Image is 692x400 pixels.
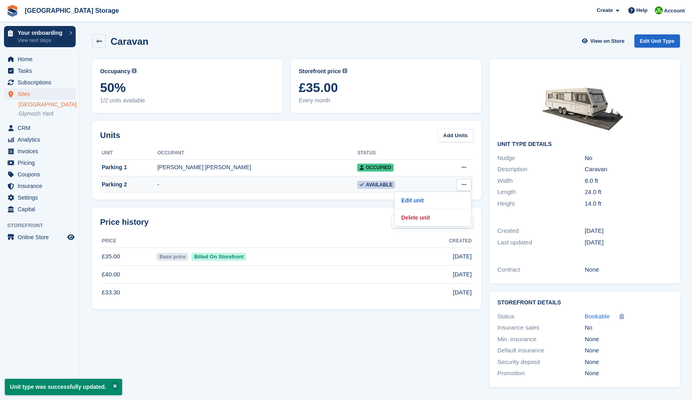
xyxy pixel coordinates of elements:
div: Nudge [497,154,585,163]
img: Andrew Lacey [655,6,663,14]
a: menu [4,146,76,157]
th: Status [357,147,437,160]
span: Every month [299,96,473,105]
a: Glymoch Yard [18,110,76,118]
th: Unit [100,147,157,160]
div: None [585,335,672,344]
a: menu [4,232,76,243]
div: Parking 1 [100,163,157,172]
a: Edit Unit Type [634,34,680,48]
td: - [157,176,357,193]
a: menu [4,192,76,203]
span: Occupied [357,164,393,172]
h2: Units [100,129,120,141]
div: Height [497,199,585,208]
span: View on Store [590,37,625,45]
div: 8.0 ft [585,176,672,186]
a: menu [4,65,76,76]
div: Promotion [497,369,585,378]
span: Base price [157,253,188,261]
div: Width [497,176,585,186]
th: Price [100,235,155,248]
div: Length [497,188,585,197]
a: [GEOGRAPHIC_DATA] [18,101,76,108]
h2: Storefront Details [497,300,672,306]
div: Contract [497,265,585,274]
span: 1/2 units available [100,96,275,105]
h2: Caravan [111,36,149,47]
span: Sites [18,88,66,100]
span: Insurance [18,180,66,192]
a: menu [4,122,76,134]
a: Delete unit [398,212,468,223]
a: Your onboarding View next steps [4,26,76,47]
img: icon-info-grey-7440780725fd019a000dd9b08b2336e03edf1995a4989e88bcd33f0948082b44.svg [342,68,347,73]
span: Home [18,54,66,65]
a: Preview store [66,232,76,242]
span: Subscriptions [18,77,66,88]
div: 14.0 ft [585,199,672,208]
img: Caravan%20-%20R.jpeg [525,67,645,135]
button: Billing Period: Every month [391,216,473,229]
div: [DATE] [585,226,672,236]
a: menu [4,169,76,180]
span: Tasks [18,65,66,76]
a: menu [4,134,76,145]
span: Analytics [18,134,66,145]
span: Created [449,237,472,244]
span: Help [636,6,648,14]
div: No [585,154,672,163]
span: Settings [18,192,66,203]
a: menu [4,54,76,65]
p: View next steps [18,37,65,44]
span: Invoices [18,146,66,157]
span: Billed On Storefront [191,253,246,261]
td: £35.00 [100,248,155,266]
div: None [585,346,672,355]
a: menu [4,77,76,88]
a: menu [4,88,76,100]
div: Min. insurance [497,335,585,344]
span: Online Store [18,232,66,243]
span: Coupons [18,169,66,180]
a: Bookable [585,312,610,321]
span: Storefront price [299,67,341,76]
div: Status [497,312,585,321]
h2: Unit Type details [497,141,672,148]
img: icon-info-grey-7440780725fd019a000dd9b08b2336e03edf1995a4989e88bcd33f0948082b44.svg [132,68,137,73]
img: stora-icon-8386f47178a22dfd0bd8f6a31ec36ba5ce8667c1dd55bd0f319d3a0aa187defe.svg [6,5,18,17]
span: Available [357,181,395,189]
div: None [585,265,672,274]
div: None [585,369,672,378]
span: Account [664,7,685,15]
div: Created [497,226,585,236]
span: £35.00 [299,80,473,95]
a: menu [4,204,76,215]
td: £33.30 [100,284,155,301]
a: Edit unit [398,195,468,206]
div: Insurance sales [497,323,585,332]
a: menu [4,180,76,192]
div: 24.0 ft [585,188,672,197]
div: None [585,358,672,367]
a: View on Store [581,34,628,48]
div: Description [497,165,585,174]
span: Bookable [585,313,610,320]
span: Create [597,6,613,14]
span: [DATE] [453,270,472,279]
span: [DATE] [453,252,472,261]
div: Security deposit [497,358,585,367]
div: Caravan [585,165,672,174]
span: CRM [18,122,66,134]
div: Parking 2 [100,180,157,189]
td: £40.00 [100,266,155,284]
a: Add Units [438,129,473,142]
div: [PERSON_NAME] [PERSON_NAME] [157,163,357,172]
span: Capital [18,204,66,215]
th: Occupant [157,147,357,160]
a: menu [4,157,76,168]
span: [DATE] [453,288,472,297]
span: Storefront [7,222,80,230]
